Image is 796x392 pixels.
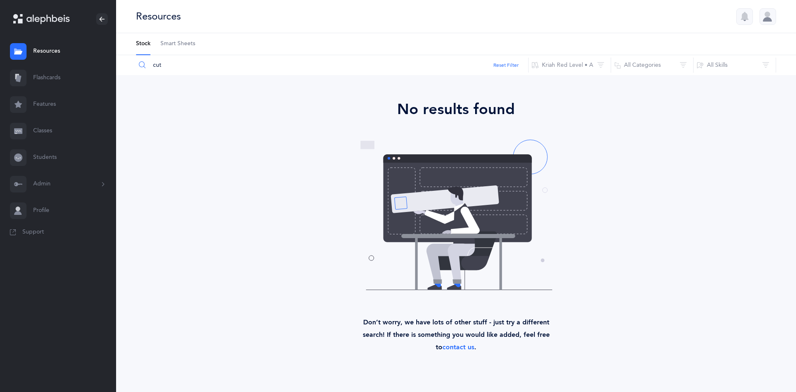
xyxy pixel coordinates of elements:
button: Kriah Red Level • A [528,55,611,75]
button: All Skills [693,55,776,75]
div: Resources [136,10,181,23]
span: Smart Sheets [160,40,195,48]
img: no-resources-found.svg [358,137,555,293]
div: No results found [139,98,773,121]
button: All Categories [611,55,694,75]
div: Don’t worry, we have lots of other stuff - just try a different search! If there is something you... [351,293,561,353]
input: Search Resources [136,55,529,75]
span: Support [22,228,44,236]
a: contact us [442,343,474,351]
button: Reset Filter [493,61,519,69]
